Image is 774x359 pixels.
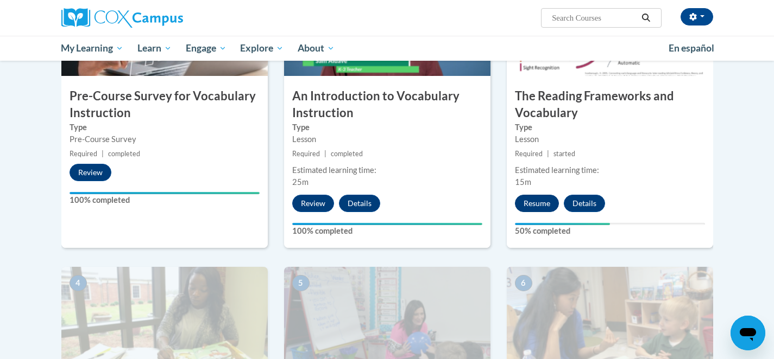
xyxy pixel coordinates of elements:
button: Resume [515,195,559,212]
span: 25m [292,177,309,187]
span: About [298,42,335,55]
span: Required [292,150,320,158]
a: Engage [179,36,234,61]
label: Type [292,121,482,133]
a: My Learning [54,36,131,61]
span: | [102,150,104,158]
span: 15m [515,177,531,187]
button: Details [564,195,605,212]
span: Required [515,150,543,158]
h3: Pre-Course Survey for Vocabulary Instruction [61,88,268,121]
span: Engage [186,42,226,55]
a: Explore [233,36,291,61]
div: Your progress [515,223,610,225]
div: Lesson [292,133,482,145]
span: | [547,150,549,158]
button: Review [70,164,111,181]
img: Cox Campus [61,8,183,28]
h3: An Introduction to Vocabulary Instruction [284,88,490,121]
a: Learn [130,36,179,61]
span: Required [70,150,97,158]
button: Review [292,195,334,212]
span: Explore [240,42,284,55]
a: Cox Campus [61,8,268,28]
label: Type [515,121,705,133]
div: Your progress [292,223,482,225]
div: Lesson [515,133,705,145]
div: Main menu [45,36,729,61]
span: completed [331,150,363,158]
span: 6 [515,275,532,291]
span: | [324,150,326,158]
div: Estimated learning time: [292,164,482,176]
span: completed [108,150,140,158]
label: Type [70,121,260,133]
a: About [291,36,342,61]
div: Estimated learning time: [515,164,705,176]
iframe: Button to launch messaging window [731,316,765,350]
h3: The Reading Frameworks and Vocabulary [507,88,713,121]
div: Your progress [70,192,260,194]
span: Learn [137,42,172,55]
button: Account Settings [681,8,713,25]
label: 50% completed [515,225,705,237]
div: Pre-Course Survey [70,133,260,145]
span: En español [669,42,714,54]
a: En español [662,37,721,60]
label: 100% completed [70,194,260,206]
span: My Learning [61,42,123,55]
button: Search [638,11,654,24]
span: started [553,150,575,158]
span: 4 [70,275,87,291]
label: 100% completed [292,225,482,237]
span: 5 [292,275,310,291]
input: Search Courses [551,11,638,24]
button: Details [339,195,380,212]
